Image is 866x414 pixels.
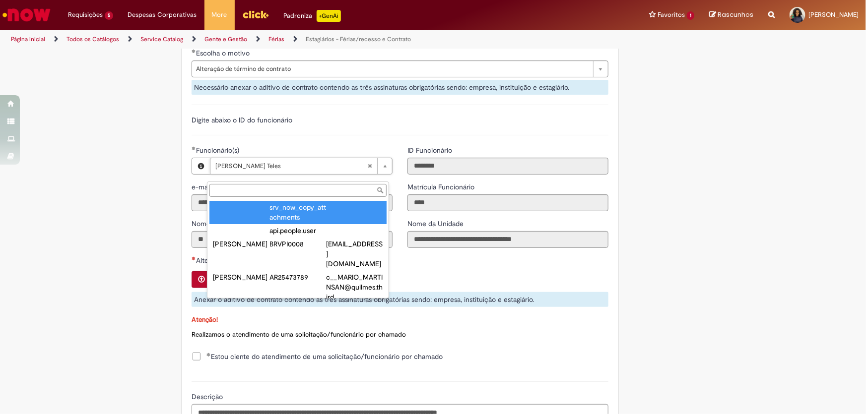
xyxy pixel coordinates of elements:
[326,239,383,269] div: [EMAIL_ADDRESS][DOMAIN_NAME]
[269,239,326,249] div: BRVPI0008
[207,199,389,298] ul: Funcionário(s)
[269,226,326,236] div: api.people.user
[269,202,326,222] div: srv_now_copy_attachments
[326,272,383,302] div: c__MARIO_MARTINSAN@quilmes.third
[269,272,326,282] div: AR25473789
[213,272,269,282] div: [PERSON_NAME]
[213,239,269,249] div: [PERSON_NAME]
